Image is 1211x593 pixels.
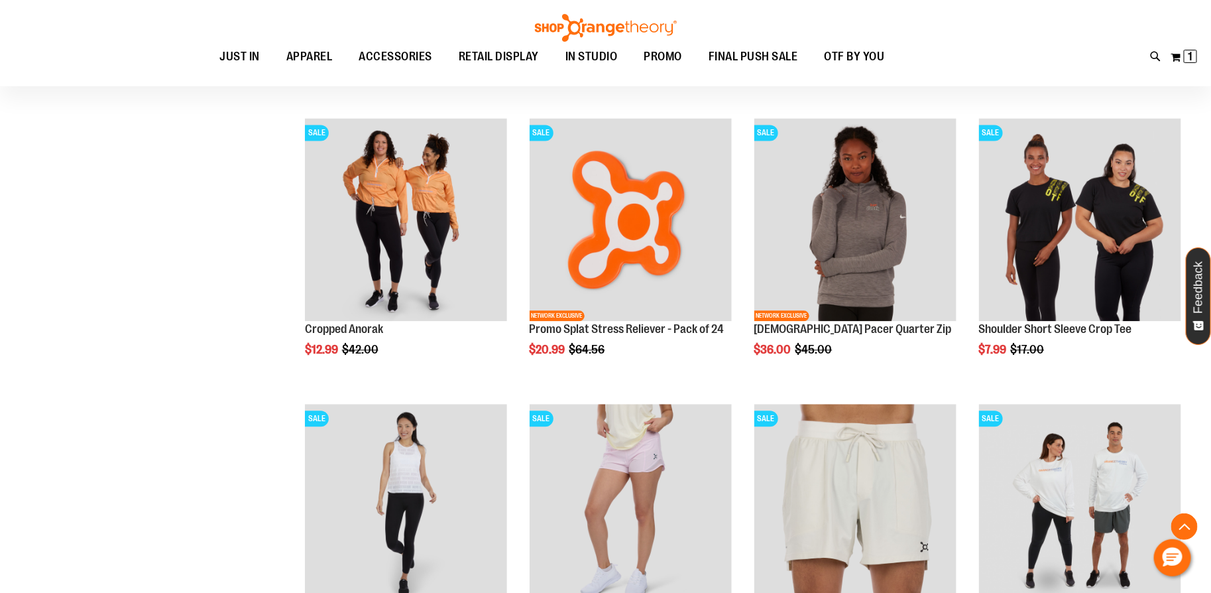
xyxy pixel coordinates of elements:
img: Product image for Shoulder Short Sleeve Crop Tee [979,118,1181,320]
button: Feedback - Show survey [1186,247,1211,345]
span: $12.99 [305,343,340,356]
a: Cropped Anorak primary imageSALE [305,118,507,322]
span: $7.99 [979,343,1009,356]
span: FINAL PUSH SALE [709,42,798,72]
button: Back To Top [1171,513,1198,540]
div: product [748,111,963,389]
span: Feedback [1192,261,1205,314]
span: PROMO [644,42,683,72]
a: OTF BY YOU [811,42,898,72]
span: RETAIL DISPLAY [459,42,539,72]
a: Cropped Anorak [305,322,383,336]
img: Product image for Ladies Pacer Quarter Zip [754,118,956,320]
div: product [972,111,1188,389]
img: Cropped Anorak primary image [305,118,507,320]
img: Product image for Splat Stress Reliever - Pack of 24 [530,118,732,320]
div: product [523,111,738,389]
span: SALE [979,411,1003,427]
span: NETWORK EXCLUSIVE [530,310,585,321]
span: 1 [1188,50,1193,63]
span: $36.00 [754,343,793,356]
span: IN STUDIO [565,42,618,72]
div: product [298,111,514,389]
span: ACCESSORIES [359,42,433,72]
a: Product image for Shoulder Short Sleeve Crop TeeSALE [979,118,1181,322]
span: OTF BY YOU [825,42,885,72]
span: JUST IN [220,42,260,72]
a: Promo Splat Stress Reliever - Pack of 24 [530,322,724,336]
span: NETWORK EXCLUSIVE [754,310,809,321]
span: $17.00 [1011,343,1047,356]
a: APPAREL [273,42,346,72]
a: ACCESSORIES [346,42,446,72]
a: PROMO [631,42,696,72]
span: SALE [754,125,778,141]
span: $45.00 [795,343,835,356]
span: SALE [754,411,778,427]
span: SALE [305,411,329,427]
span: SALE [305,125,329,141]
span: APPAREL [286,42,333,72]
a: IN STUDIO [552,42,631,72]
a: FINAL PUSH SALE [695,42,811,72]
img: Shop Orangetheory [533,14,679,42]
span: $20.99 [530,343,567,356]
a: Shoulder Short Sleeve Crop Tee [979,322,1132,336]
span: SALE [530,125,553,141]
a: RETAIL DISPLAY [445,42,552,72]
span: SALE [530,411,553,427]
span: $64.56 [569,343,607,356]
button: Hello, have a question? Let’s chat. [1154,539,1191,576]
a: Product image for Splat Stress Reliever - Pack of 24SALENETWORK EXCLUSIVE [530,118,732,322]
a: JUST IN [207,42,274,72]
span: SALE [979,125,1003,141]
a: Product image for Ladies Pacer Quarter ZipSALENETWORK EXCLUSIVE [754,118,956,322]
span: $42.00 [342,343,380,356]
a: [DEMOGRAPHIC_DATA] Pacer Quarter Zip [754,322,952,336]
